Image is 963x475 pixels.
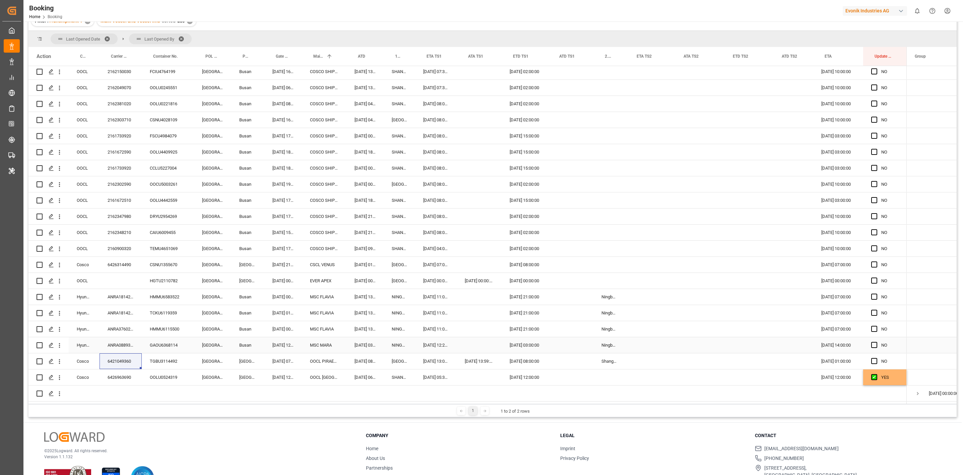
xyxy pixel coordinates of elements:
[415,273,457,289] div: [DATE] 00:00:00
[384,273,415,289] div: [GEOGRAPHIC_DATA]
[69,337,100,353] div: Hyundai
[28,192,907,209] div: Press SPACE to select this row.
[142,209,194,224] div: DRYU2954269
[346,160,384,176] div: [DATE] 00:00:00
[194,353,231,369] div: [GEOGRAPHIC_DATA]
[264,209,302,224] div: [DATE] 17:36:00
[194,80,231,96] div: [GEOGRAPHIC_DATA]
[28,80,907,96] div: Press SPACE to select this row.
[69,289,100,305] div: Hyundai
[100,225,142,240] div: 2162348210
[69,64,100,79] div: OOCL
[231,305,264,321] div: Busan
[384,192,415,208] div: SHANGHAI PT
[502,369,548,385] div: [DATE] 12:00:00
[302,273,346,289] div: EVER APEX
[28,369,907,385] div: Press SPACE to select this row.
[100,96,142,112] div: 2162381020
[69,225,100,240] div: OOCL
[813,257,863,273] div: [DATE] 07:00:00
[100,80,142,96] div: 2162049070
[346,209,384,224] div: [DATE] 21:16:00
[502,128,548,144] div: [DATE] 15:00:00
[194,144,231,160] div: [GEOGRAPHIC_DATA]
[66,37,100,42] span: Last Opened Date
[384,289,415,305] div: NINGBO PT
[346,64,384,79] div: [DATE] 13:59:00
[384,369,415,385] div: SHANGHAI PT
[69,305,100,321] div: Hyundai
[366,456,385,461] a: About Us
[302,128,346,144] div: COSCO SHIPPING [PERSON_NAME]
[69,369,100,385] div: Cosco
[502,273,548,289] div: [DATE] 00:00:00
[231,176,264,192] div: Busan
[302,64,346,79] div: COSCO SHIPPING ARIES
[264,144,302,160] div: [DATE] 18:18:00
[415,176,457,192] div: [DATE] 08:00:00
[502,289,548,305] div: [DATE] 21:00:00
[560,446,575,451] a: Imprint
[813,321,863,337] div: [DATE] 07:00:00
[194,241,231,256] div: [GEOGRAPHIC_DATA]
[28,321,907,337] div: Press SPACE to select this row.
[415,160,457,176] div: [DATE] 08:00:00
[100,241,142,256] div: 2160900320
[264,192,302,208] div: [DATE] 17:06:00
[69,160,100,176] div: OOCL
[302,160,346,176] div: COSCO SHIPPING [PERSON_NAME]
[384,64,415,79] div: SHANGHAI PT
[346,144,384,160] div: [DATE] 18:37:00
[559,54,575,59] span: ATD TS1
[502,241,548,256] div: [DATE] 02:00:00
[384,128,415,144] div: SHANGHAI PT
[502,353,548,369] div: [DATE] 08:00:00
[813,96,863,112] div: [DATE] 10:00:00
[502,321,548,337] div: [DATE] 21:00:00
[302,257,346,273] div: CSCL VENUS
[560,456,589,461] a: Privacy Policy
[502,80,548,96] div: [DATE] 02:00:00
[813,337,863,353] div: [DATE] 14:00:00
[415,209,457,224] div: [DATE] 08:00:00
[142,257,194,273] div: CSNU1355670
[302,241,346,256] div: COSCO SHIPPING STAR
[231,192,264,208] div: Busan
[69,321,100,337] div: Hyundai
[415,96,457,112] div: [DATE] 08:00:00
[69,112,100,128] div: OOCL
[313,54,324,59] span: Main Vessel and Vessel Imo
[346,273,384,289] div: [DATE] 00:00:00
[142,305,194,321] div: TCKU6119359
[302,225,346,240] div: COSCO SHIPPING [PERSON_NAME]
[366,465,393,471] a: Partnerships
[415,337,457,353] div: [DATE] 12:26:00
[194,305,231,321] div: [GEOGRAPHIC_DATA]
[264,128,302,144] div: [DATE] 17:03:00
[264,225,302,240] div: [DATE] 15:25:00
[80,54,85,59] span: Carrier Short Name
[194,257,231,273] div: [GEOGRAPHIC_DATA]
[346,257,384,273] div: [DATE] 01:44:32
[264,241,302,256] div: [DATE] 17:23:00
[69,273,100,289] div: OOCL
[28,209,907,225] div: Press SPACE to select this row.
[142,64,194,79] div: FCIU4764199
[384,80,415,96] div: SHANGHAI PT
[194,128,231,144] div: [GEOGRAPHIC_DATA]
[264,369,302,385] div: [DATE] 12:11:00
[502,209,548,224] div: [DATE] 02:00:00
[302,144,346,160] div: COSCO SHIPPING [PERSON_NAME]
[468,54,483,59] span: ATA TS1
[346,112,384,128] div: [DATE] 04:54:00
[502,112,548,128] div: [DATE] 02:00:00
[144,37,174,42] span: Last Opened By
[264,273,302,289] div: [DATE] 00:00:00
[231,144,264,160] div: Busan
[302,176,346,192] div: COSCO SHIPPING [PERSON_NAME]
[29,3,62,13] div: Booking
[28,96,907,112] div: Press SPACE to select this row.
[231,337,264,353] div: Busan
[813,192,863,208] div: [DATE] 03:00:00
